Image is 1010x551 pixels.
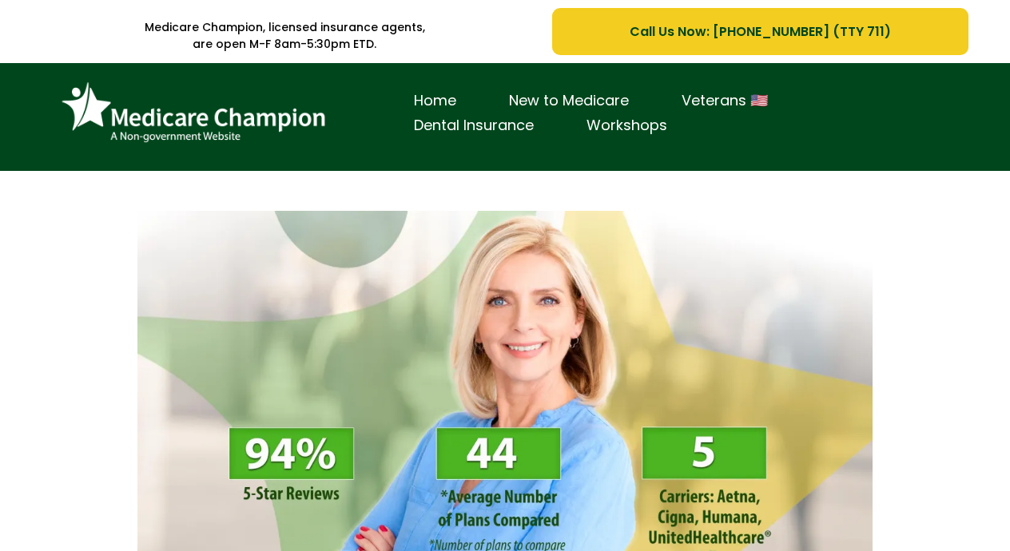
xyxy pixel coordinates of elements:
[552,8,968,55] a: Call Us Now: 1-833-823-1990 (TTY 711)
[388,89,483,113] a: Home
[483,89,655,113] a: New to Medicare
[42,19,528,36] p: Medicare Champion, licensed insurance agents,
[630,22,891,42] span: Call Us Now: [PHONE_NUMBER] (TTY 711)
[655,89,794,113] a: Veterans 🇺🇸
[54,75,333,151] img: Brand Logo
[560,113,694,138] a: Workshops
[388,113,560,138] a: Dental Insurance
[42,36,528,53] p: are open M-F 8am-5:30pm ETD.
